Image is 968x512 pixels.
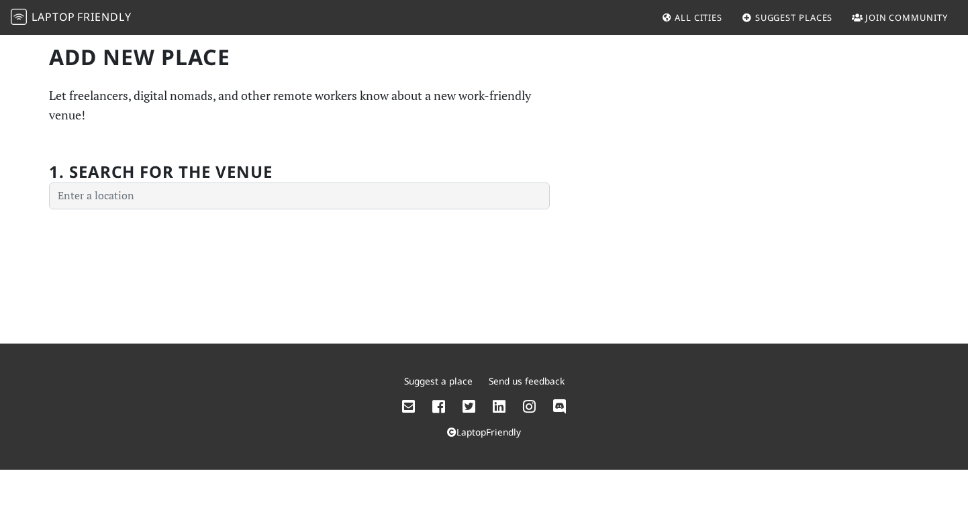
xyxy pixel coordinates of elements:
input: Enter a location [49,183,550,209]
a: Suggest a place [404,374,473,387]
h1: Add new Place [49,44,550,70]
a: All Cities [656,5,728,30]
span: Laptop [32,9,75,24]
span: Friendly [77,9,131,24]
a: Join Community [846,5,953,30]
a: Send us feedback [489,374,565,387]
a: LaptopFriendly [447,425,521,438]
a: LaptopFriendly LaptopFriendly [11,6,132,30]
a: Suggest Places [736,5,838,30]
img: LaptopFriendly [11,9,27,25]
span: Suggest Places [755,11,833,23]
span: All Cities [675,11,722,23]
p: Let freelancers, digital nomads, and other remote workers know about a new work-friendly venue! [49,86,550,125]
span: Join Community [865,11,948,23]
h2: 1. Search for the venue [49,162,273,182]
